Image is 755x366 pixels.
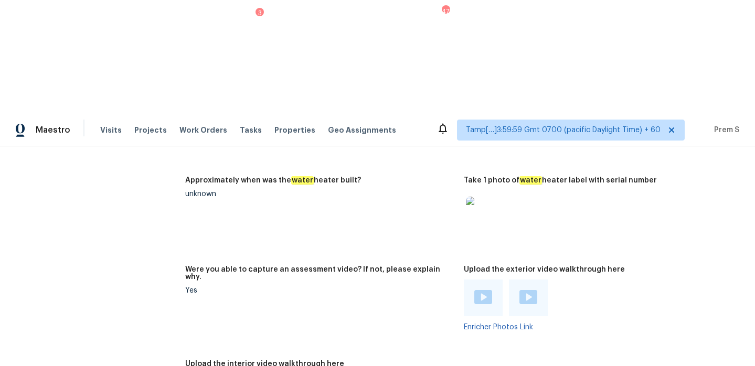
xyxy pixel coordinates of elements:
[291,176,314,185] em: water
[185,287,455,294] div: Yes
[474,290,492,306] a: Play Video
[185,190,455,198] div: unknown
[328,125,396,135] span: Geo Assignments
[185,177,361,184] h5: Approximately when was the heater built?
[464,266,625,273] h5: Upload the exterior video walkthrough here
[519,290,537,304] img: Play Video
[100,125,122,135] span: Visits
[179,125,227,135] span: Work Orders
[185,266,455,281] h5: Were you able to capture an assessment video? If not, please explain why.
[240,126,262,134] span: Tasks
[519,290,537,306] a: Play Video
[710,125,739,135] span: Prem S
[274,125,315,135] span: Properties
[464,177,657,184] h5: Take 1 photo of heater label with serial number
[464,324,533,331] a: Enricher Photos Link
[474,290,492,304] img: Play Video
[466,125,661,135] span: Tamp[…]3:59:59 Gmt 0700 (pacific Daylight Time) + 60
[519,176,542,185] em: water
[36,125,70,135] span: Maestro
[134,125,167,135] span: Projects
